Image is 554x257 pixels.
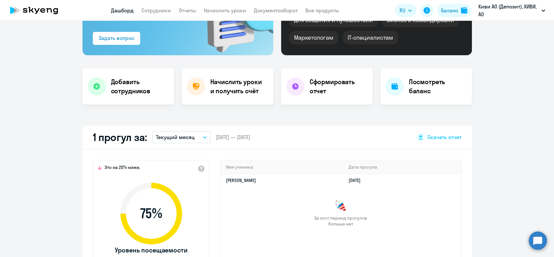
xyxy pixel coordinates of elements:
a: Все продукты [305,7,339,14]
a: [DATE] [349,177,366,183]
span: За этот период прогулов больше нет [314,215,368,227]
button: Киви АО (Депозит), КИВИ, АО [475,3,548,18]
a: Дашборд [111,7,134,14]
p: Текущий месяц [156,133,195,141]
span: [DATE] — [DATE] [216,134,250,141]
a: [PERSON_NAME] [226,177,256,183]
a: Отчеты [179,7,196,14]
div: Баланс [441,6,458,14]
img: balance [461,7,467,14]
img: congrats [334,199,347,212]
button: Текущий месяц [152,131,211,143]
th: Дата прогула [343,161,461,174]
div: Маркетологам [289,31,339,45]
button: Балансbalance [437,4,471,17]
a: Сотрудники [142,7,171,14]
h4: Посмотреть баланс [409,77,467,96]
span: Скачать отчет [427,134,462,141]
h4: Начислить уроки и получить счёт [210,77,267,96]
a: Начислить уроки [204,7,246,14]
p: Киви АО (Депозит), КИВИ, АО [478,3,539,18]
h4: Добавить сотрудников [111,77,169,96]
a: Документооборот [254,7,298,14]
div: Задать вопрос [99,34,134,42]
th: Имя ученика [221,161,344,174]
button: Задать вопрос [93,32,140,45]
button: RU [395,4,416,17]
h2: 1 прогул за: [93,131,147,144]
h4: Сформировать отчет [310,77,367,96]
span: 75 % [114,206,189,221]
span: Это на 25% ниже, [105,164,140,172]
div: IT-специалистам [342,31,398,45]
span: RU [400,6,405,14]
